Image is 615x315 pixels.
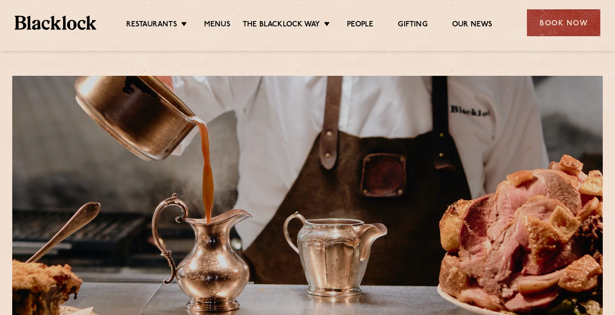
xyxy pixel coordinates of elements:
[204,20,230,31] a: Menus
[398,20,427,31] a: Gifting
[452,20,493,31] a: Our News
[527,9,600,36] div: Book Now
[243,20,320,31] a: The Blacklock Way
[347,20,373,31] a: People
[126,20,177,31] a: Restaurants
[15,16,96,29] img: BL_Textured_Logo-footer-cropped.svg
